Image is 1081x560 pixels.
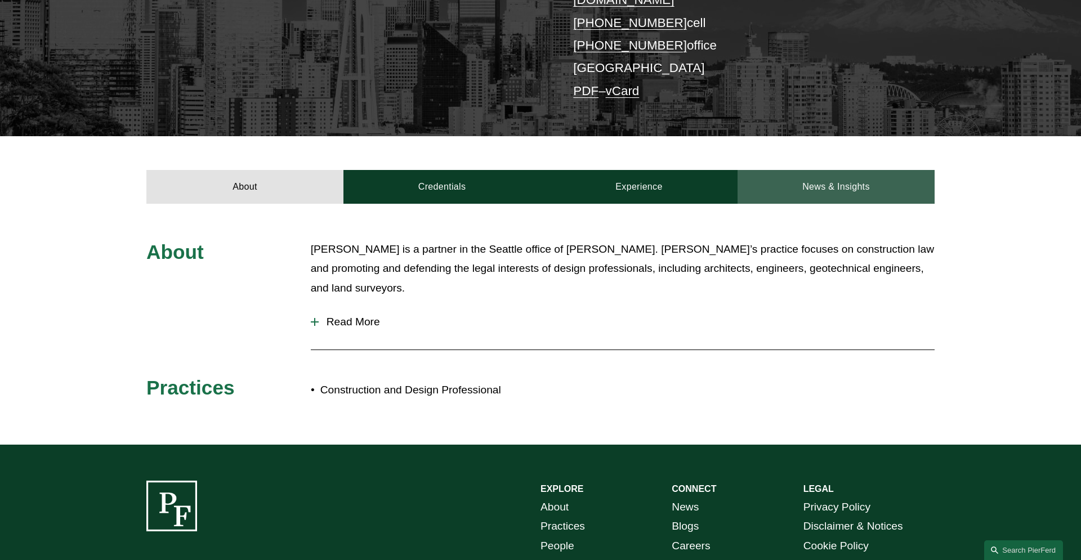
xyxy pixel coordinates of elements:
span: Read More [319,316,935,328]
a: [PHONE_NUMBER] [573,16,687,30]
p: Construction and Design Professional [320,380,540,400]
strong: CONNECT [672,484,716,494]
strong: LEGAL [803,484,834,494]
a: Careers [672,536,710,556]
a: [PHONE_NUMBER] [573,38,687,52]
a: News & Insights [738,170,935,204]
a: Practices [540,517,585,536]
span: About [146,241,204,263]
button: Read More [311,307,935,337]
a: Experience [540,170,738,204]
a: Credentials [343,170,540,204]
a: About [146,170,343,204]
a: News [672,498,699,517]
span: Practices [146,377,235,398]
strong: EXPLORE [540,484,583,494]
a: About [540,498,569,517]
a: Disclaimer & Notices [803,517,903,536]
a: Blogs [672,517,699,536]
a: People [540,536,574,556]
a: Search this site [984,540,1063,560]
a: Cookie Policy [803,536,869,556]
a: vCard [606,84,640,98]
a: PDF [573,84,598,98]
p: [PERSON_NAME] is a partner in the Seattle office of [PERSON_NAME]. [PERSON_NAME]’s practice focus... [311,240,935,298]
a: Privacy Policy [803,498,870,517]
